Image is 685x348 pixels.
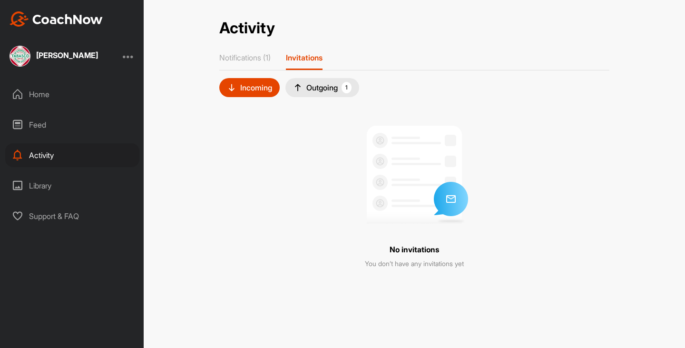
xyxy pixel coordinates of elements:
div: Library [5,174,139,198]
div: Activity [5,143,139,167]
div: [PERSON_NAME] [36,51,98,59]
p: 1 [342,82,352,93]
p: No invitations [390,244,439,255]
div: Home [5,82,139,106]
h2: Activity [219,19,275,38]
img: no invites [355,114,474,233]
div: Support & FAQ [5,204,139,228]
p: You don’t have any invitations yet [365,259,464,268]
img: square_8dffb43035e2e12375f74a73b1b07b50.jpg [10,46,30,67]
img: CoachNow [10,11,103,27]
p: Notifications (1) [219,53,271,62]
p: Invitations [286,53,323,62]
div: Outgoing [293,82,352,93]
div: Feed [5,113,139,137]
div: Incoming [227,83,272,92]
